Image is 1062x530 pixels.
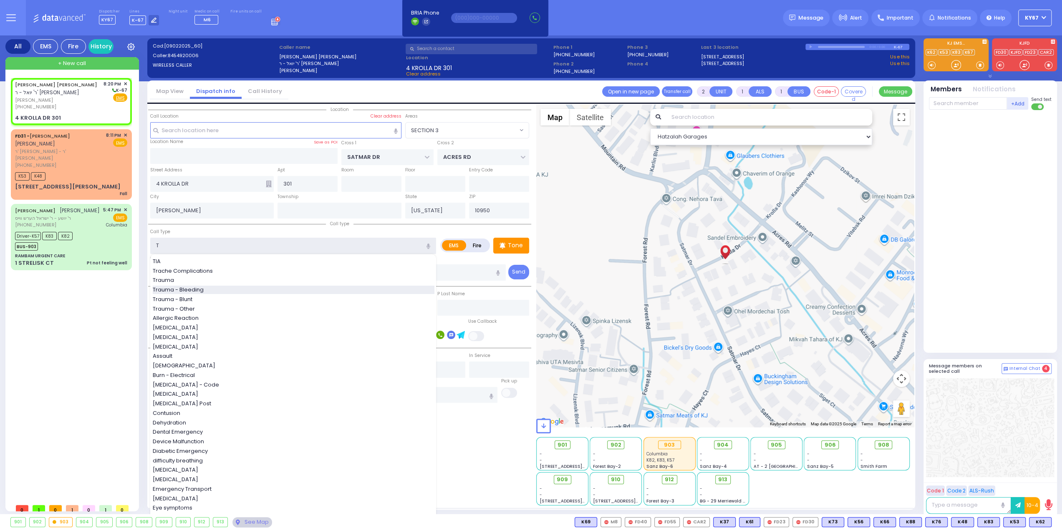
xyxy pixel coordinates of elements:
label: Cross 2 [437,140,454,146]
div: 912 [194,517,209,527]
span: 1 [99,505,112,511]
label: [PERSON_NAME] [PERSON_NAME] [279,53,403,60]
span: - [754,451,756,457]
label: Floor [405,167,415,173]
span: - [860,457,863,463]
button: Internal Chat 4 [1001,363,1052,374]
div: BLS [977,517,1000,527]
span: Dental Emergency [153,428,206,436]
span: KY67 [1025,14,1039,22]
span: 1 [33,505,45,511]
span: - [593,457,595,463]
button: BUS [787,86,810,97]
span: Important [886,14,913,22]
div: K56 [848,517,870,527]
div: K69 [575,517,597,527]
span: 909 [557,475,568,484]
span: difficulty breathing [153,457,206,465]
span: ר' [PERSON_NAME] - ר' [PERSON_NAME] [15,148,103,162]
div: FD23 [764,517,789,527]
button: Show satellite imagery [570,109,611,126]
a: K83 [951,49,962,55]
label: Medic on call [194,9,221,14]
div: EMS [33,39,58,54]
span: ר' יואל - ר' [PERSON_NAME] [15,89,79,96]
div: K76 [925,517,948,527]
div: K88 [899,517,922,527]
label: ZIP [469,193,475,200]
div: K-67 [894,44,909,50]
div: BLS [822,517,844,527]
input: Search a contact [406,44,537,54]
span: Message [798,14,823,22]
span: Trauma [153,276,177,284]
span: - [593,492,595,498]
span: K48 [31,172,45,181]
label: Call Location [150,113,179,120]
span: + New call [58,59,86,68]
span: - [700,457,702,463]
img: Google [538,416,566,427]
span: 1 [66,505,78,511]
button: Notifications [973,85,1016,94]
button: Code-1 [814,86,839,97]
span: [MEDICAL_DATA] [153,475,201,484]
span: - [646,485,649,492]
span: EMS [113,214,127,222]
img: red-radio-icon.svg [767,520,772,524]
span: Diabetic Emergency [153,447,211,455]
div: 901 [11,517,25,527]
div: BLS [1003,517,1026,527]
span: FD31 - [15,133,30,139]
div: BLS [951,517,974,527]
div: BLS [575,517,597,527]
a: [PERSON_NAME] [15,133,70,139]
button: Members [931,85,962,94]
div: K66 [873,517,896,527]
span: - [807,451,810,457]
label: City [150,193,159,200]
span: 4 [1042,365,1049,372]
span: - [540,451,542,457]
span: EMS [113,138,127,147]
button: Map camera controls [893,370,910,387]
span: [PHONE_NUMBER] [15,162,56,168]
span: BRIA Phone [411,9,439,17]
span: Allergic Reaction [153,314,202,322]
a: K62 [926,49,937,55]
span: Help [994,14,1005,22]
div: 908 [136,517,152,527]
div: K48 [951,517,974,527]
button: Code 2 [946,485,967,496]
span: Trache Complications [153,267,216,275]
span: AT - 2 [GEOGRAPHIC_DATA] [754,463,815,470]
span: [DEMOGRAPHIC_DATA] [153,362,218,370]
span: 910 [611,475,621,484]
div: CAR2 [683,517,710,527]
span: Phone 3 [627,44,698,51]
span: - [860,451,863,457]
div: [STREET_ADDRESS][PERSON_NAME] [15,183,121,191]
button: Show street map [540,109,570,126]
span: Location [326,106,353,113]
label: Turn off text [1031,103,1044,111]
div: 913 [213,517,228,527]
label: Call Type [150,229,170,235]
span: Trauma - Blunt [153,295,195,304]
span: Send text [1031,96,1052,103]
span: 8:11 PM [106,132,121,138]
div: K62 [1029,517,1052,527]
div: Fall [120,191,127,197]
img: comment-alt.png [1004,367,1008,371]
button: Toggle fullscreen view [893,109,910,126]
div: 906 [116,517,132,527]
div: All [5,39,30,54]
span: Phone 2 [553,60,624,68]
span: 908 [878,441,889,449]
span: - [807,457,810,463]
span: SECTION 3 [406,123,517,138]
span: [PERSON_NAME] [15,97,101,104]
img: red-radio-icon.svg [604,520,608,524]
div: 902 [30,517,45,527]
span: [PHONE_NUMBER] [15,221,56,228]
